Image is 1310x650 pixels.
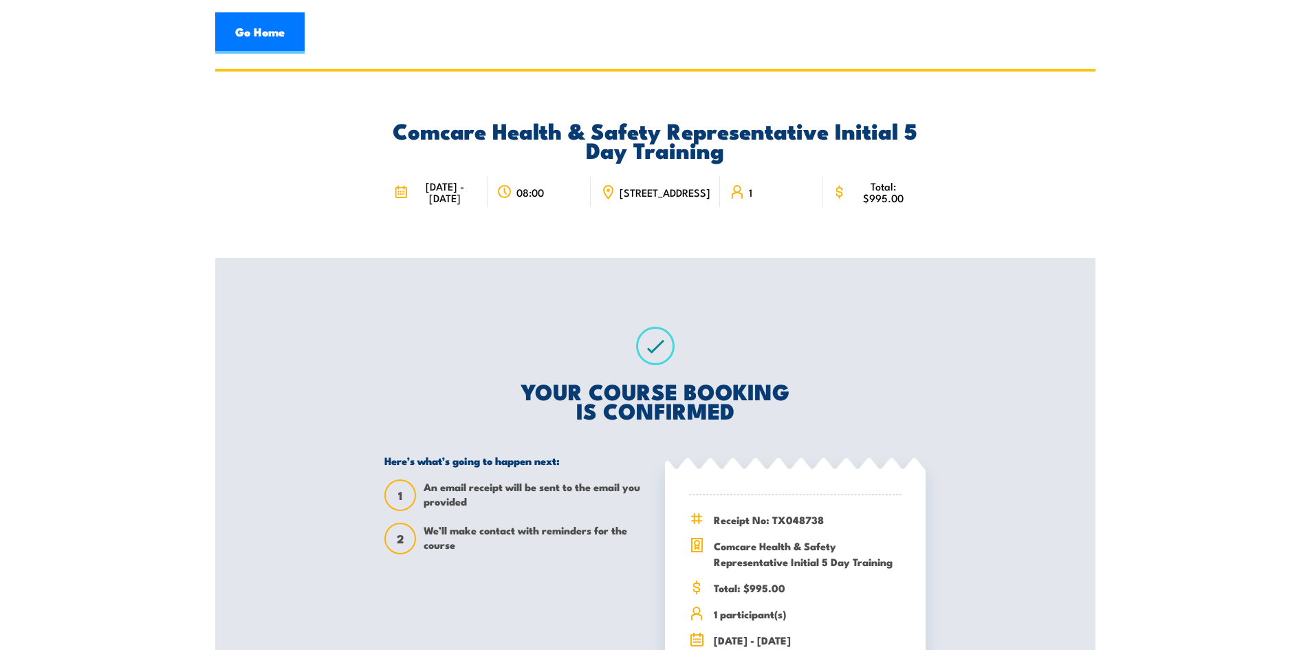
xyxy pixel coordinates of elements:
span: 2 [386,532,415,546]
span: Total: $995.00 [851,180,916,204]
span: [DATE] - [DATE] [412,180,478,204]
span: 08:00 [516,186,544,198]
h5: Here’s what’s going to happen next: [384,454,645,467]
h2: Comcare Health & Safety Representative Initial 5 Day Training [384,120,926,159]
span: [DATE] - [DATE] [714,632,902,648]
span: 1 participant(s) [714,606,902,622]
span: Receipt No: TX048738 [714,512,902,528]
span: 1 [749,186,752,198]
span: We’ll make contact with reminders for the course [424,523,645,554]
a: Go Home [215,12,305,54]
span: 1 [386,488,415,503]
span: Total: $995.00 [714,580,902,596]
span: [STREET_ADDRESS] [620,186,710,198]
span: An email receipt will be sent to the email you provided [424,479,645,511]
h2: YOUR COURSE BOOKING IS CONFIRMED [384,381,926,420]
span: Comcare Health & Safety Representative Initial 5 Day Training [714,538,902,570]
